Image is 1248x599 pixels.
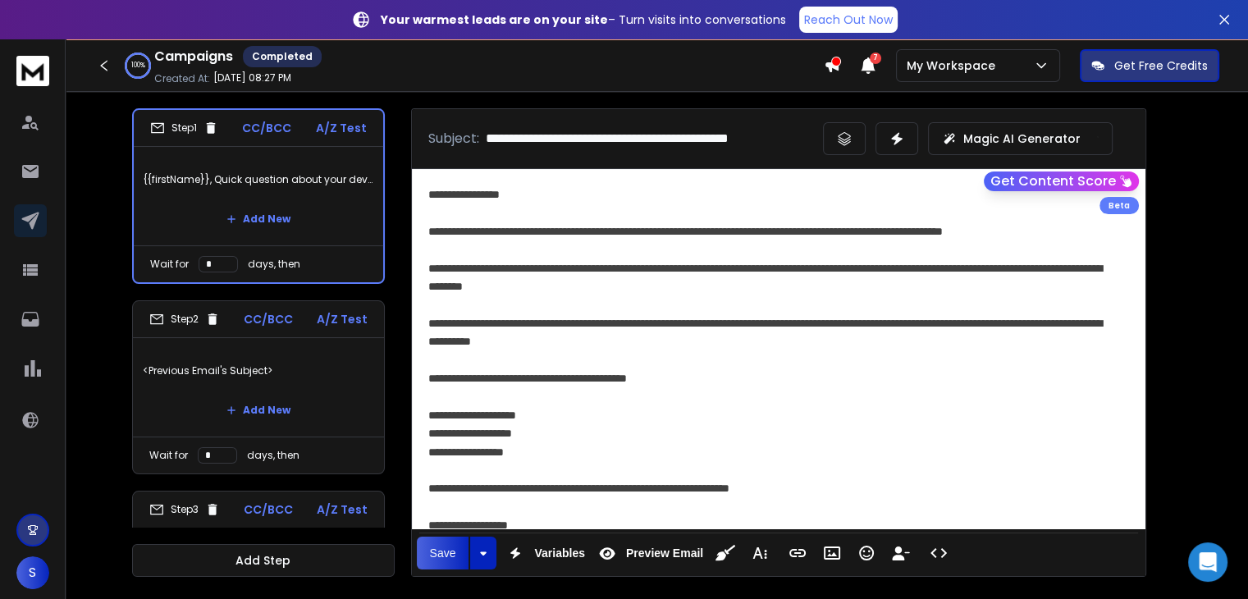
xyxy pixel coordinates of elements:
[242,120,291,136] p: CC/BCC
[16,56,49,86] img: logo
[1099,197,1139,214] div: Beta
[816,537,848,569] button: Insert Image (Ctrl+P)
[799,7,898,33] a: Reach Out Now
[984,171,1139,191] button: Get Content Score
[782,537,813,569] button: Insert Link (Ctrl+K)
[16,556,49,589] button: S
[316,120,367,136] p: A/Z Test
[131,61,145,71] p: 100 %
[1114,57,1208,74] p: Get Free Credits
[851,537,882,569] button: Emoticons
[885,537,917,569] button: Insert Unsubscribe Link
[531,546,588,560] span: Variables
[150,258,189,271] p: Wait for
[317,311,368,327] p: A/Z Test
[149,312,220,327] div: Step 2
[928,122,1113,155] button: Magic AI Generator
[149,449,188,462] p: Wait for
[963,130,1081,147] p: Magic AI Generator
[143,348,374,394] p: <Previous Email's Subject>
[213,394,304,427] button: Add New
[154,47,233,66] h1: Campaigns
[144,157,373,203] p: {{firstName}}, Quick question about your dev team
[710,537,741,569] button: Clean HTML
[381,11,608,28] strong: Your warmest leads are on your site
[244,501,293,518] p: CC/BCC
[317,501,368,518] p: A/Z Test
[154,72,210,85] p: Created At:
[213,203,304,235] button: Add New
[1188,542,1227,582] div: Open Intercom Messenger
[907,57,1002,74] p: My Workspace
[149,502,220,517] div: Step 3
[244,311,293,327] p: CC/BCC
[150,121,218,135] div: Step 1
[623,546,706,560] span: Preview Email
[428,129,479,149] p: Subject:
[213,71,291,85] p: [DATE] 08:27 PM
[132,544,395,577] button: Add Step
[923,537,954,569] button: Code View
[248,258,300,271] p: days, then
[870,53,881,64] span: 7
[417,537,469,569] button: Save
[243,46,322,67] div: Completed
[132,108,385,284] li: Step1CC/BCCA/Z Test{{firstName}}, Quick question about your dev teamAdd NewWait fordays, then
[132,300,385,474] li: Step2CC/BCCA/Z Test<Previous Email's Subject>Add NewWait fordays, then
[247,449,299,462] p: days, then
[744,537,775,569] button: More Text
[381,11,786,28] p: – Turn visits into conversations
[1080,49,1219,82] button: Get Free Credits
[592,537,706,569] button: Preview Email
[804,11,893,28] p: Reach Out Now
[500,537,588,569] button: Variables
